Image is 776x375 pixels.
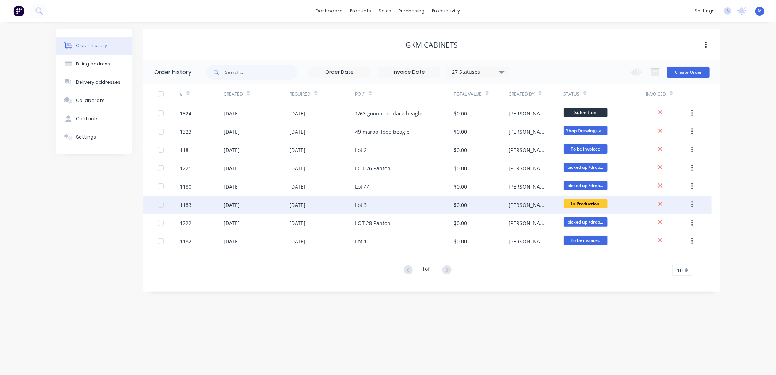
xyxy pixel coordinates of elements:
div: Status [564,84,646,104]
div: [DATE] [289,110,305,117]
div: [DATE] [289,128,305,136]
div: [PERSON_NAME] [509,201,549,209]
div: Settings [76,134,96,140]
div: # [180,91,183,98]
div: Created [224,91,243,98]
div: Required [289,91,311,98]
div: [DATE] [224,183,240,190]
div: [PERSON_NAME] [509,110,549,117]
div: [DATE] [289,201,305,209]
div: [DATE] [224,146,240,154]
div: $0.00 [454,219,467,227]
div: 27 Statuses [448,68,509,76]
div: Created By [509,84,564,104]
div: PO # [355,91,365,98]
span: picked up /drop... [564,217,608,227]
div: Lot 2 [355,146,367,154]
div: [DATE] [224,128,240,136]
div: sales [375,5,395,16]
div: GKM Cabinets [406,41,458,49]
button: Contacts [56,110,132,128]
div: 49 marool loop beagle [355,128,410,136]
div: Delivery addresses [76,79,121,86]
div: PO # [355,84,454,104]
div: [PERSON_NAME] [509,146,549,154]
div: 1/63 goonorrd place beagle [355,110,422,117]
div: $0.00 [454,238,467,245]
button: Collaborate [56,91,132,110]
div: 1181 [180,146,191,154]
div: Created By [509,91,535,98]
div: $0.00 [454,128,467,136]
div: Contacts [76,115,99,122]
div: [DATE] [224,219,240,227]
div: [DATE] [289,219,305,227]
div: Total Value [454,84,509,104]
a: dashboard [312,5,347,16]
input: Invoice Date [378,67,440,78]
div: 1221 [180,164,191,172]
div: [DATE] [289,146,305,154]
div: $0.00 [454,201,467,209]
div: Order history [154,68,191,77]
div: LOT 26 Panton [355,164,391,172]
div: 1180 [180,183,191,190]
div: $0.00 [454,183,467,190]
input: Search... [225,65,297,80]
div: [DATE] [224,110,240,117]
div: Required [289,84,355,104]
button: Order history [56,37,132,55]
span: To be invoiced [564,144,608,154]
span: picked up /drop... [564,181,608,190]
div: LOT 28 Panton [355,219,391,227]
button: Settings [56,128,132,146]
input: Order Date [309,67,370,78]
div: 1183 [180,201,191,209]
span: M [758,8,762,14]
div: # [180,84,224,104]
span: To be invoiced [564,236,608,245]
div: Total Value [454,91,482,98]
div: [DATE] [224,201,240,209]
span: Shop Drawings a... [564,126,608,135]
button: Create Order [667,67,710,78]
div: productivity [429,5,464,16]
div: $0.00 [454,146,467,154]
div: [DATE] [224,164,240,172]
div: Billing address [76,61,110,67]
div: Invoiced [646,84,690,104]
div: settings [691,5,718,16]
div: products [347,5,375,16]
span: In Production [564,199,608,208]
div: Invoiced [646,91,666,98]
div: Lot 44 [355,183,370,190]
div: [DATE] [289,164,305,172]
div: [PERSON_NAME] [509,164,549,172]
div: [DATE] [289,183,305,190]
div: 1 of 1 [422,265,433,276]
div: [PERSON_NAME] [509,128,549,136]
div: Lot 1 [355,238,367,245]
div: 1323 [180,128,191,136]
div: Order history [76,42,107,49]
button: Delivery addresses [56,73,132,91]
div: 1182 [180,238,191,245]
div: [PERSON_NAME] [509,219,549,227]
div: [DATE] [289,238,305,245]
div: Status [564,91,580,98]
div: 1324 [180,110,191,117]
div: Collaborate [76,97,105,104]
span: picked up /drop... [564,163,608,172]
div: $0.00 [454,164,467,172]
div: Created [224,84,289,104]
div: [DATE] [224,238,240,245]
div: 1222 [180,219,191,227]
span: 10 [677,266,683,274]
div: purchasing [395,5,429,16]
div: Lot 3 [355,201,367,209]
img: Factory [13,5,24,16]
div: [PERSON_NAME] [509,238,549,245]
div: $0.00 [454,110,467,117]
button: Billing address [56,55,132,73]
span: Submitted [564,108,608,117]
